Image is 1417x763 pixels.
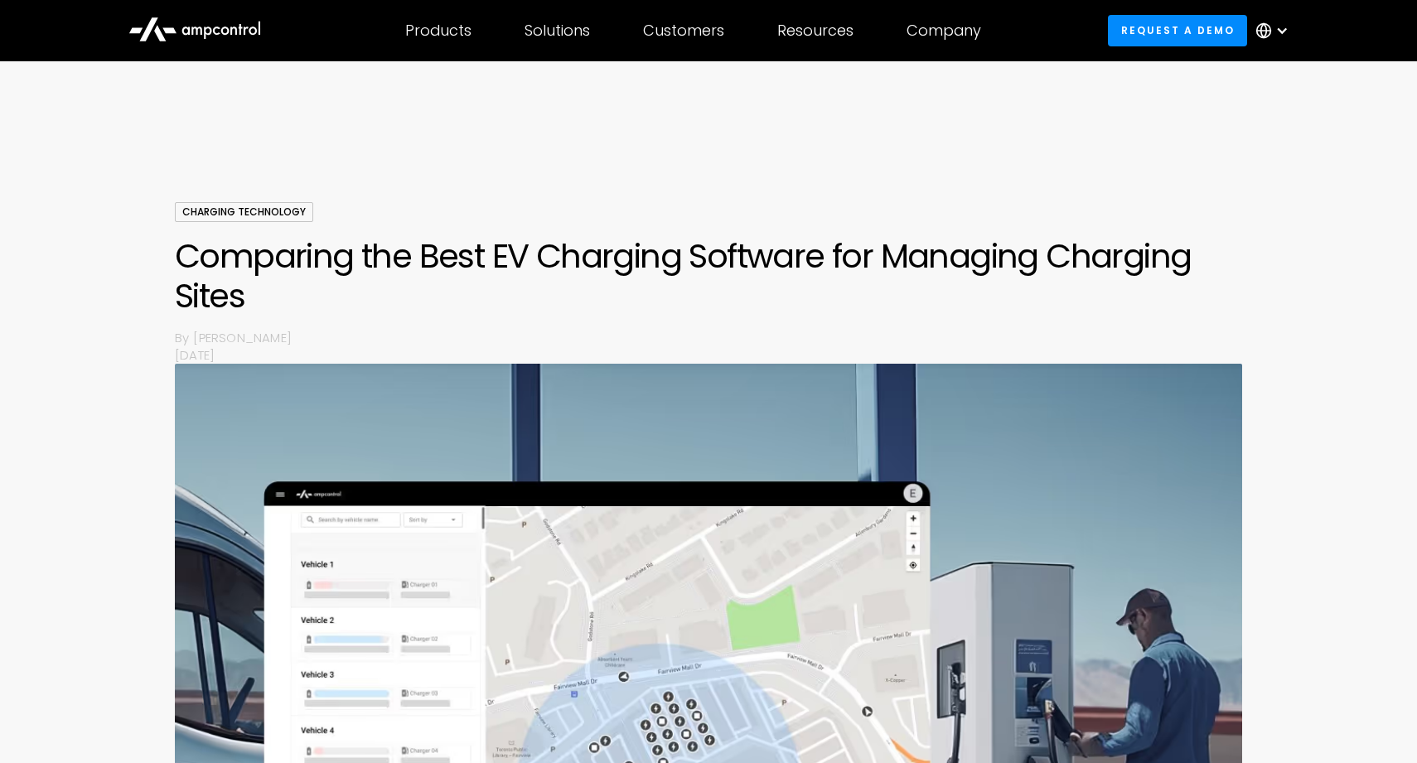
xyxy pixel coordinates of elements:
[525,22,590,40] div: Solutions
[193,329,1242,346] p: [PERSON_NAME]
[907,22,981,40] div: Company
[175,329,193,346] p: By
[643,22,724,40] div: Customers
[777,22,854,40] div: Resources
[175,236,1242,316] h1: Comparing the Best EV Charging Software for Managing Charging Sites
[1108,15,1247,46] a: Request a demo
[175,346,1242,364] p: [DATE]
[175,202,313,222] div: Charging Technology
[405,22,472,40] div: Products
